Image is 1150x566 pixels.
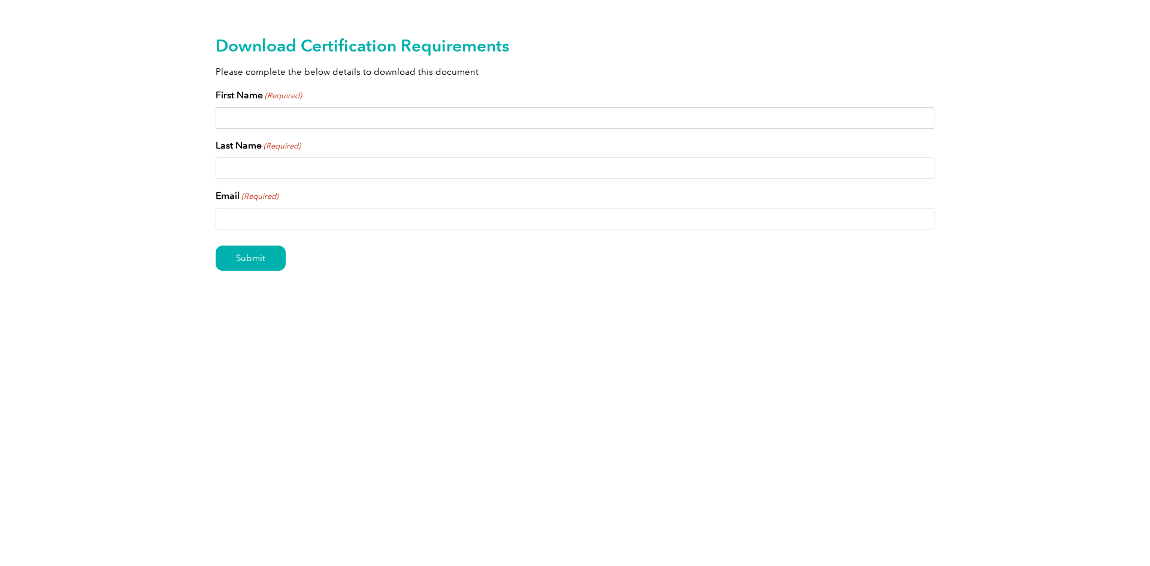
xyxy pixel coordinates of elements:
label: Last Name [216,138,301,153]
label: Email [216,189,279,203]
p: Please complete the below details to download this document [216,65,934,78]
span: (Required) [241,190,279,202]
span: (Required) [263,140,301,152]
label: First Name [216,88,302,102]
span: (Required) [264,90,302,102]
input: Submit [216,246,286,271]
h2: Download Certification Requirements [216,36,934,55]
